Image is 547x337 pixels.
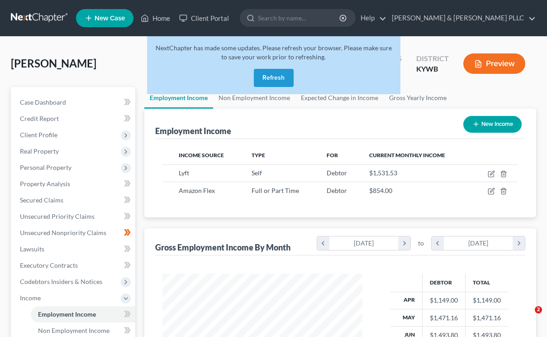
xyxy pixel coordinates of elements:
span: Client Profile [20,131,57,139]
a: Unsecured Priority Claims [13,208,135,225]
span: New Case [95,15,125,22]
i: chevron_left [432,236,444,250]
td: $1,149.00 [466,292,509,309]
button: Preview [463,53,525,74]
td: $1,471.16 [466,309,509,326]
a: Secured Claims [13,192,135,208]
div: District [416,53,449,64]
div: $1,471.16 [430,313,458,323]
a: Unsecured Nonpriority Claims [13,225,135,241]
i: chevron_left [317,236,329,250]
span: Current Monthly Income [369,152,445,159]
span: Type [252,152,265,159]
a: Employment Income [144,87,213,109]
span: For [327,152,338,159]
a: Home [136,10,175,26]
span: to [418,239,424,248]
span: $1,531.53 [369,169,397,177]
button: New Income [463,116,522,133]
span: NextChapter has made some updates. Please refresh your browser. Please make sure to save your wor... [156,44,392,61]
a: Lawsuits [13,241,135,257]
a: Help [356,10,386,26]
th: May [390,309,423,326]
a: Client Portal [175,10,233,26]
span: Lyft [179,169,189,177]
div: Employment Income [155,125,231,136]
span: 2 [535,306,542,313]
span: Debtor [327,169,347,177]
a: Property Analysis [13,176,135,192]
div: Gross Employment Income By Month [155,242,290,253]
span: Unsecured Nonpriority Claims [20,229,106,236]
th: Total [466,274,509,292]
span: Self [252,169,262,177]
span: Credit Report [20,115,59,122]
div: KYWB [416,64,449,74]
span: Real Property [20,147,59,155]
div: [DATE] [329,236,399,250]
span: Amazon Flex [179,187,215,194]
a: Executory Contracts [13,257,135,274]
a: Case Dashboard [13,94,135,111]
th: Apr [390,292,423,309]
span: Unsecured Priority Claims [20,212,95,220]
a: [PERSON_NAME] & [PERSON_NAME] PLLC [387,10,536,26]
span: Full or Part Time [252,187,299,194]
span: Executory Contracts [20,261,78,269]
span: Case Dashboard [20,98,66,106]
a: Employment Income [31,306,135,323]
span: Non Employment Income [38,327,109,334]
i: chevron_right [513,236,525,250]
span: Debtor [327,187,347,194]
span: $854.00 [369,187,392,194]
div: [DATE] [444,236,513,250]
span: [PERSON_NAME] [11,57,96,70]
span: Secured Claims [20,196,63,204]
span: Property Analysis [20,180,70,188]
th: Debtor [423,274,466,292]
span: Income Source [179,152,224,159]
i: chevron_right [398,236,410,250]
a: Gross Yearly Income [384,87,452,109]
span: Employment Income [38,310,96,318]
span: Personal Property [20,164,71,171]
span: Income [20,294,41,302]
input: Search by name... [258,10,341,26]
span: Codebtors Insiders & Notices [20,278,102,285]
span: Lawsuits [20,245,44,253]
a: Credit Report [13,111,135,127]
button: Refresh [254,69,294,87]
iframe: Intercom live chat [516,306,538,328]
div: $1,149.00 [430,296,458,305]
